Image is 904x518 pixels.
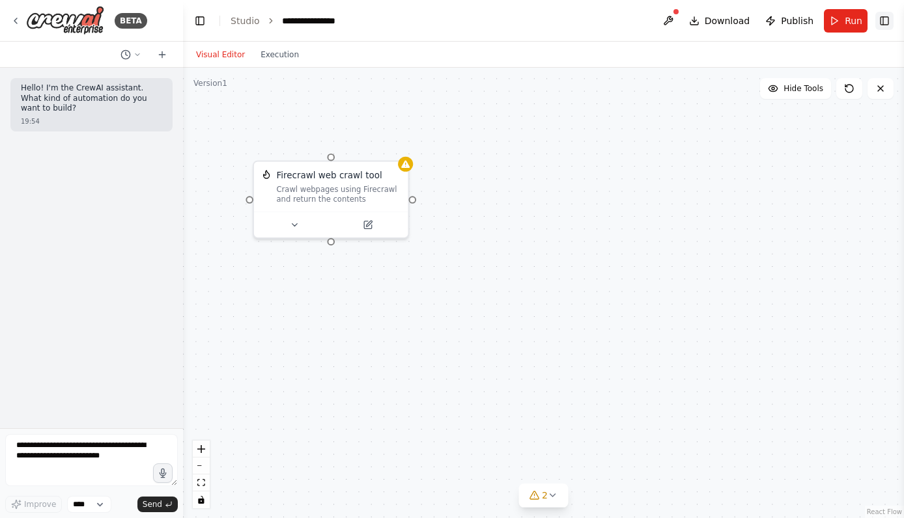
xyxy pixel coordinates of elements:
[781,14,813,27] span: Publish
[518,484,569,508] button: 2
[784,83,823,94] span: Hide Tools
[684,9,756,33] button: Download
[188,47,253,62] button: Visual Editor
[277,184,401,204] div: Crawl webpages using Firecrawl and return the contents
[332,217,403,232] button: Open in side panel
[5,496,62,513] button: Improve
[193,441,210,508] div: React Flow controls
[253,160,409,238] div: FirecrawlCrawlWebsiteToolFirecrawl web crawl toolCrawl webpages using Firecrawl and return the co...
[26,6,104,35] img: Logo
[115,13,147,29] div: BETA
[153,463,173,483] button: Click to speak your automation idea
[115,47,147,62] button: Switch to previous chat
[231,16,260,26] a: Studio
[277,169,382,182] div: Firecrawl web crawl tool
[21,83,162,114] p: Hello! I'm the CrewAI assistant. What kind of automation do you want to build?
[253,47,307,62] button: Execution
[867,508,902,515] a: React Flow attribution
[143,499,162,510] span: Send
[137,497,178,512] button: Send
[824,9,868,33] button: Run
[21,116,162,126] div: 19:54
[845,14,862,27] span: Run
[875,12,894,30] button: Show right sidebar
[705,14,750,27] span: Download
[193,441,210,457] button: zoom in
[542,489,548,502] span: 2
[261,169,271,179] img: FirecrawlCrawlWebsiteTool
[760,9,819,33] button: Publish
[191,12,209,30] button: Hide left sidebar
[24,499,56,510] span: Improve
[193,474,210,491] button: fit view
[231,14,349,27] nav: breadcrumb
[760,78,831,99] button: Hide Tools
[193,457,210,474] button: zoom out
[193,491,210,508] button: toggle interactivity
[193,78,227,89] div: Version 1
[152,47,173,62] button: Start a new chat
